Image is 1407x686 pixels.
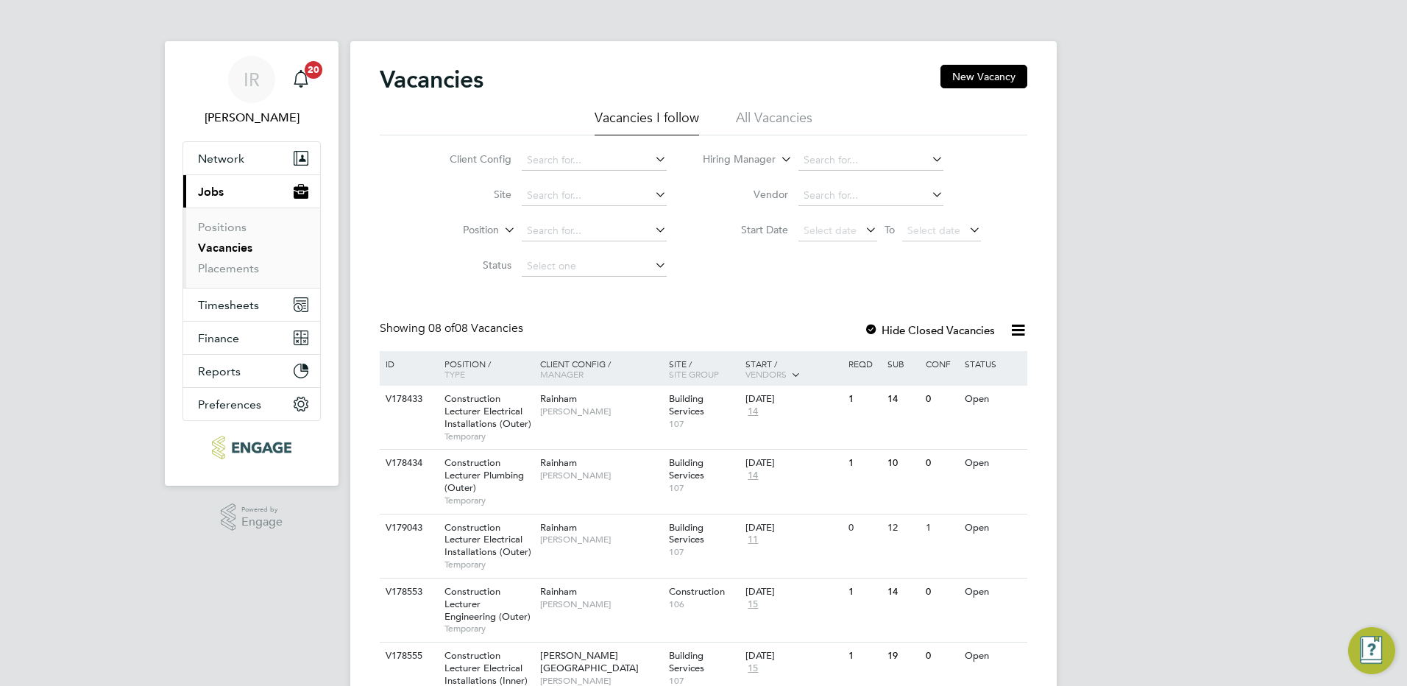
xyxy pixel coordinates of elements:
[380,321,526,336] div: Showing
[845,643,883,670] div: 1
[961,351,1025,376] div: Status
[522,256,667,277] input: Select one
[745,368,787,380] span: Vendors
[798,185,943,206] input: Search for...
[736,109,812,135] li: All Vacancies
[241,516,283,528] span: Engage
[540,392,577,405] span: Rainham
[183,289,320,321] button: Timesheets
[745,650,841,662] div: [DATE]
[922,450,960,477] div: 0
[427,152,511,166] label: Client Config
[845,351,883,376] div: Reqd
[428,321,523,336] span: 08 Vacancies
[745,457,841,470] div: [DATE]
[864,323,995,337] label: Hide Closed Vacancies
[540,649,639,674] span: [PERSON_NAME][GEOGRAPHIC_DATA]
[595,109,699,135] li: Vacancies I follow
[182,56,321,127] a: IR[PERSON_NAME]
[444,559,533,570] span: Temporary
[221,503,283,531] a: Powered byEngage
[540,598,662,610] span: [PERSON_NAME]
[382,351,433,376] div: ID
[669,585,725,598] span: Construction
[1348,627,1395,674] button: Engage Resource Center
[540,534,662,545] span: [PERSON_NAME]
[444,456,524,494] span: Construction Lecturer Plumbing (Outer)
[382,579,433,606] div: V178553
[922,579,960,606] div: 0
[669,649,704,674] span: Building Services
[198,220,247,234] a: Positions
[669,392,704,417] span: Building Services
[444,392,531,430] span: Construction Lecturer Electrical Installations (Outer)
[444,585,531,623] span: Construction Lecturer Engineering (Outer)
[880,220,899,239] span: To
[703,188,788,201] label: Vendor
[691,152,776,167] label: Hiring Manager
[428,321,455,336] span: 08 of
[884,579,922,606] div: 14
[198,397,261,411] span: Preferences
[884,643,922,670] div: 19
[669,546,739,558] span: 107
[669,456,704,481] span: Building Services
[745,534,760,546] span: 11
[522,185,667,206] input: Search for...
[961,514,1025,542] div: Open
[845,386,883,413] div: 1
[922,514,960,542] div: 1
[183,142,320,174] button: Network
[382,386,433,413] div: V178433
[798,150,943,171] input: Search for...
[961,643,1025,670] div: Open
[183,388,320,420] button: Preferences
[414,223,499,238] label: Position
[845,514,883,542] div: 0
[745,393,841,406] div: [DATE]
[961,386,1025,413] div: Open
[669,521,704,546] span: Building Services
[198,152,244,166] span: Network
[182,109,321,127] span: Ian Rist
[305,61,322,79] span: 20
[745,598,760,611] span: 15
[444,521,531,559] span: Construction Lecturer Electrical Installations (Outer)
[198,185,224,199] span: Jobs
[522,221,667,241] input: Search for...
[382,643,433,670] div: V178555
[703,223,788,236] label: Start Date
[804,224,857,237] span: Select date
[244,70,260,89] span: IR
[540,406,662,417] span: [PERSON_NAME]
[922,643,960,670] div: 0
[961,450,1025,477] div: Open
[884,450,922,477] div: 10
[940,65,1027,88] button: New Vacancy
[884,386,922,413] div: 14
[433,351,536,386] div: Position /
[540,470,662,481] span: [PERSON_NAME]
[444,368,465,380] span: Type
[241,503,283,516] span: Powered by
[286,56,316,103] a: 20
[540,456,577,469] span: Rainham
[884,514,922,542] div: 12
[922,386,960,413] div: 0
[427,188,511,201] label: Site
[745,522,841,534] div: [DATE]
[182,436,321,459] a: Go to home page
[380,65,483,94] h2: Vacancies
[183,322,320,354] button: Finance
[183,208,320,288] div: Jobs
[522,150,667,171] input: Search for...
[745,406,760,418] span: 14
[382,450,433,477] div: V178434
[745,586,841,598] div: [DATE]
[845,450,883,477] div: 1
[669,482,739,494] span: 107
[669,598,739,610] span: 106
[198,364,241,378] span: Reports
[669,418,739,430] span: 107
[540,585,577,598] span: Rainham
